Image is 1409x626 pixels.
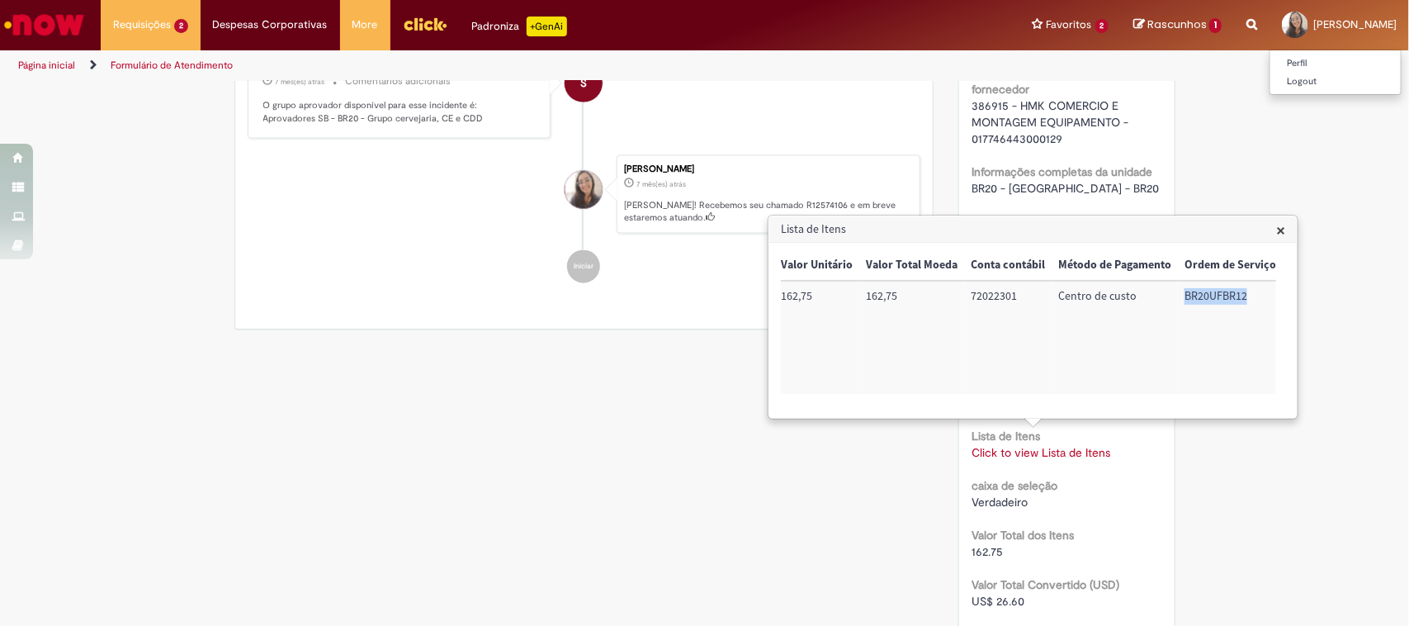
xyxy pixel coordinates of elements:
[972,544,1003,559] span: 162.75
[1270,73,1401,91] a: Logout
[972,98,1132,146] span: 386915 - HMK COMERCIO E MONTAGEM EQUIPAMENTO - 017746443000129
[1052,281,1178,394] td: Método de Pagamento: Centro de custo
[972,495,1028,510] span: Verdadeiro
[972,214,1049,229] b: Tipo de pedido
[972,429,1040,443] b: Lista de Itens
[768,215,1298,420] div: Lista de Itens
[174,19,188,33] span: 2
[774,250,859,281] th: Valor Unitário
[972,594,1024,609] span: US$ 26.60
[972,181,1159,196] span: BR20 - [GEOGRAPHIC_DATA] - BR20
[1276,219,1285,241] span: ×
[248,155,921,235] li: Valeria Marciele Bastos dos Santos
[859,250,964,281] th: Valor Total Moeda
[1047,17,1092,33] span: Favoritos
[565,171,603,209] div: Valeria Marciele Bastos dos Santos
[263,99,538,125] p: O grupo aprovador disponível para esse incidente é: Aprovadores SB - BR20 - Grupo cervejaria, CE ...
[972,445,1110,460] a: Click to view Lista de Itens
[1209,18,1222,33] span: 1
[972,528,1074,543] b: Valor Total dos Itens
[565,64,603,102] div: System
[2,8,87,41] img: ServiceNow
[276,77,325,87] time: 27/01/2025 08:39:48
[624,199,911,225] p: [PERSON_NAME]! Recebemos seu chamado R12574106 e em breve estaremos atuando.
[624,164,911,174] div: [PERSON_NAME]
[352,17,378,33] span: More
[213,17,328,33] span: Despesas Corporativas
[1270,55,1401,73] a: Perfil
[972,164,1152,179] b: Informações completas da unidade
[859,281,964,394] td: Valor Total Moeda: 162,75
[972,478,1057,493] b: caixa de seleção
[769,216,1297,243] h3: Lista de Itens
[111,59,233,72] a: Formulário de Atendimento
[403,12,447,36] img: click_logo_yellow_360x200.png
[472,17,567,36] div: Padroniza
[113,17,171,33] span: Requisições
[972,65,1109,97] b: Informações completas do fornecedor
[18,59,75,72] a: Página inicial
[774,281,859,394] td: Valor Unitário: 162,75
[964,281,1052,394] td: Conta contábil: 72022301
[527,17,567,36] p: +GenAi
[636,179,686,189] time: 27/01/2025 08:39:35
[1276,221,1285,239] button: Close
[580,64,587,103] span: S
[276,77,325,87] span: 7 mês(es) atrás
[964,250,1052,281] th: Conta contábil
[12,50,927,81] ul: Trilhas de página
[636,179,686,189] span: 7 mês(es) atrás
[346,74,452,88] small: Comentários adicionais
[1313,17,1397,31] span: [PERSON_NAME]
[1052,250,1178,281] th: Método de Pagamento
[972,577,1119,592] b: Valor Total Convertido (USD)
[1178,250,1283,281] th: Ordem de Serviço
[1178,281,1283,394] td: Ordem de Serviço: BR20UFBR12
[1133,17,1222,33] a: Rascunhos
[1147,17,1207,32] span: Rascunhos
[1095,19,1109,33] span: 2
